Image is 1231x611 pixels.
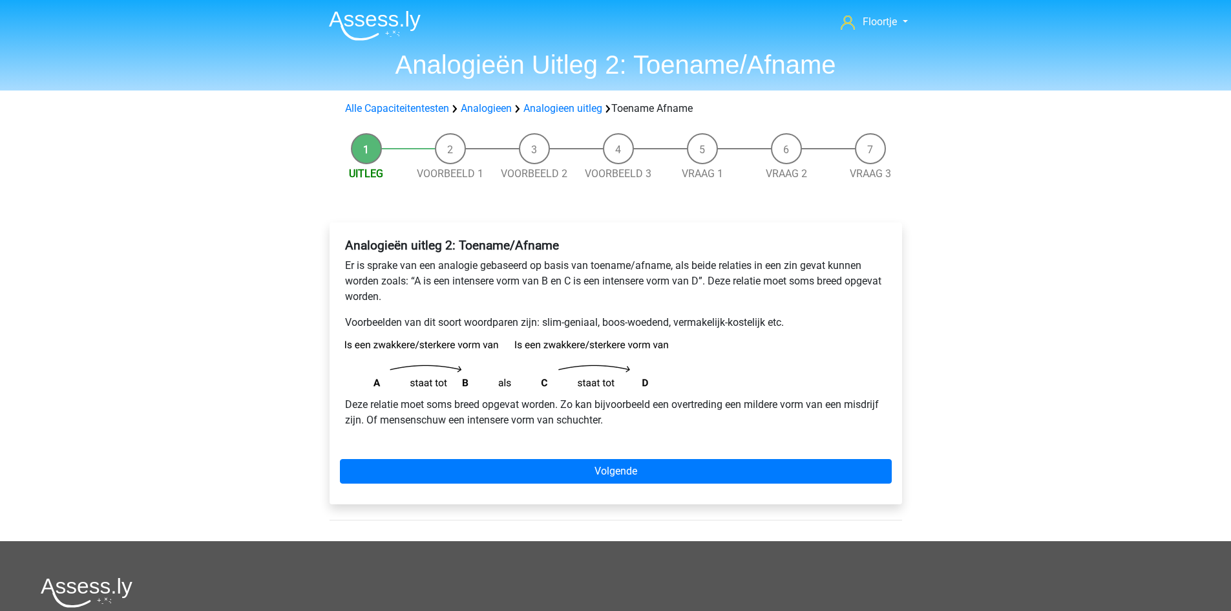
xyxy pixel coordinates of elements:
span: Floortje [863,16,897,28]
h1: Analogieën Uitleg 2: Toename/Afname [319,49,913,80]
a: Vraag 1 [682,167,723,180]
a: Vraag 3 [850,167,891,180]
p: Deze relatie moet soms breed opgevat worden. Zo kan bijvoorbeeld een overtreding een mildere vorm... [345,397,887,428]
a: Voorbeeld 1 [417,167,483,180]
p: Er is sprake van een analogie gebaseerd op basis van toename/afname, als beide relaties in een zi... [345,258,887,305]
img: Assessly logo [41,577,132,608]
a: Analogieen uitleg [523,102,602,114]
img: Assessly [329,10,421,41]
a: Alle Capaciteitentesten [345,102,449,114]
p: Voorbeelden van dit soort woordparen zijn: slim-geniaal, boos-woedend, vermakelijk-kostelijk etc. [345,315,887,330]
a: Floortje [836,14,912,30]
a: Vraag 2 [766,167,807,180]
img: analogies_pattern2.png [345,341,668,387]
a: Analogieen [461,102,512,114]
div: Toename Afname [340,101,892,116]
a: Uitleg [349,167,383,180]
a: Voorbeeld 2 [501,167,567,180]
a: Voorbeeld 3 [585,167,651,180]
a: Volgende [340,459,892,484]
b: Analogieën uitleg 2: Toename/Afname [345,238,559,253]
